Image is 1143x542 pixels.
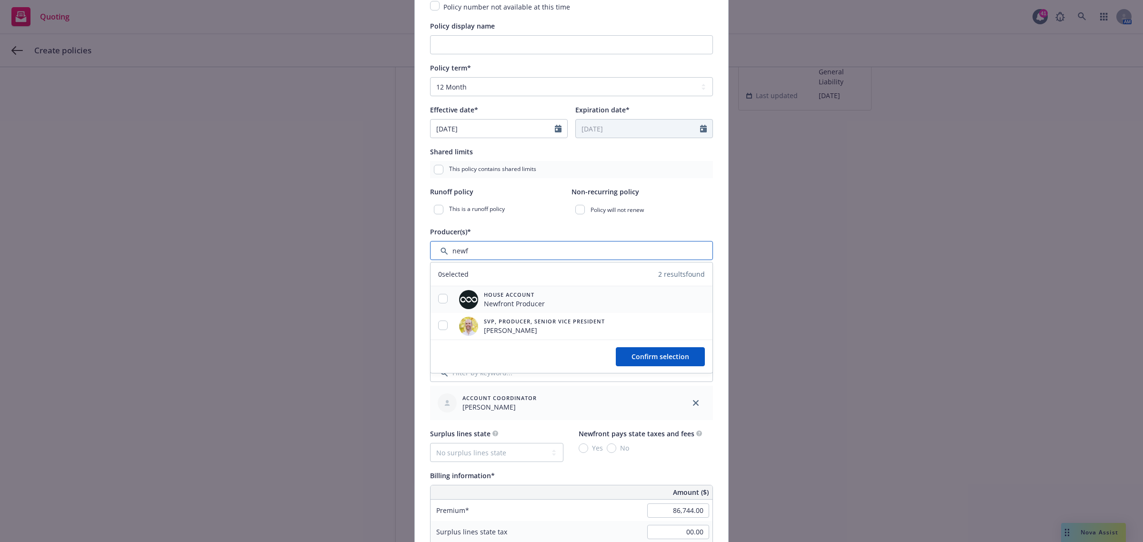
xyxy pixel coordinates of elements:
[430,429,491,438] span: Surplus lines state
[616,347,705,366] button: Confirm selection
[484,317,605,325] span: SVP, Producer, Senior Vice President
[571,201,713,218] div: Policy will not renew
[431,120,555,138] input: MM/DD/YYYY
[430,21,495,30] span: Policy display name
[607,443,616,453] input: No
[430,201,571,218] div: This is a runoff policy
[430,471,495,480] span: Billing information*
[459,317,478,336] img: employee photo
[592,443,603,453] span: Yes
[430,63,471,72] span: Policy term*
[430,161,713,178] div: This policy contains shared limits
[459,290,478,309] img: employee photo
[690,397,702,409] a: close
[673,487,709,497] span: Amount ($)
[438,269,469,279] span: 0 selected
[576,120,700,138] input: MM/DD/YYYY
[571,187,639,196] span: Non-recurring policy
[700,125,707,132] svg: Calendar
[436,506,469,515] span: Premium
[430,227,471,236] span: Producer(s)*
[620,443,629,453] span: No
[436,527,507,536] span: Surplus lines state tax
[443,2,570,11] span: Policy number not available at this time
[430,105,478,114] span: Effective date*
[484,299,545,309] span: Newfront Producer
[462,402,537,412] span: [PERSON_NAME]
[430,187,473,196] span: Runoff policy
[575,105,630,114] span: Expiration date*
[484,325,605,335] span: [PERSON_NAME]
[647,525,709,539] input: 0.00
[579,443,588,453] input: Yes
[484,291,545,299] span: House Account
[555,125,561,132] svg: Calendar
[430,241,713,260] input: Filter by keyword...
[430,147,473,156] span: Shared limits
[632,352,689,361] span: Confirm selection
[579,429,694,438] span: Newfront pays state taxes and fees
[462,394,537,402] span: Account Coordinator
[658,269,705,279] span: 2 results found
[647,503,709,518] input: 0.00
